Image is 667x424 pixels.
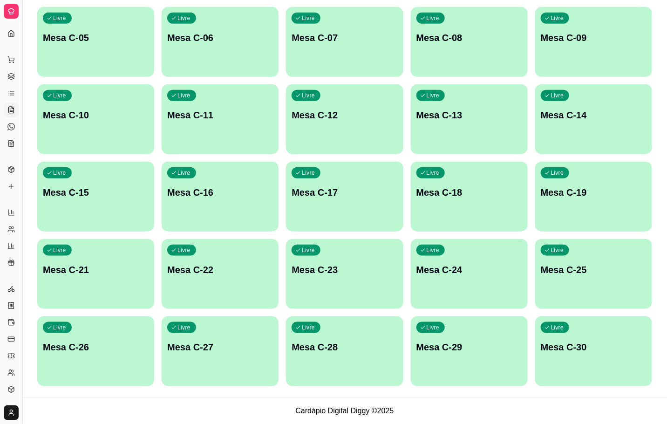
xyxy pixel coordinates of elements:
[551,169,564,177] p: Livre
[551,324,564,331] p: Livre
[535,84,652,154] button: LivreMesa C-14
[53,246,66,254] p: Livre
[43,109,149,122] p: Mesa C-10
[162,7,279,77] button: LivreMesa C-06
[551,246,564,254] p: Livre
[292,31,397,44] p: Mesa C-07
[541,109,647,122] p: Mesa C-14
[292,263,397,276] p: Mesa C-23
[167,341,273,354] p: Mesa C-27
[411,162,528,232] button: LivreMesa C-18
[292,341,397,354] p: Mesa C-28
[286,162,403,232] button: LivreMesa C-17
[286,316,403,386] button: LivreMesa C-28
[37,162,154,232] button: LivreMesa C-15
[551,14,564,22] p: Livre
[302,246,315,254] p: Livre
[162,84,279,154] button: LivreMesa C-11
[411,7,528,77] button: LivreMesa C-08
[167,263,273,276] p: Mesa C-22
[53,169,66,177] p: Livre
[53,324,66,331] p: Livre
[177,14,191,22] p: Livre
[541,31,647,44] p: Mesa C-09
[286,84,403,154] button: LivreMesa C-12
[416,186,522,199] p: Mesa C-18
[177,92,191,99] p: Livre
[541,263,647,276] p: Mesa C-25
[535,316,652,386] button: LivreMesa C-30
[37,84,154,154] button: LivreMesa C-10
[551,92,564,99] p: Livre
[286,7,403,77] button: LivreMesa C-07
[302,92,315,99] p: Livre
[535,162,652,232] button: LivreMesa C-19
[53,14,66,22] p: Livre
[411,239,528,309] button: LivreMesa C-24
[541,186,647,199] p: Mesa C-19
[43,186,149,199] p: Mesa C-15
[411,84,528,154] button: LivreMesa C-13
[302,324,315,331] p: Livre
[22,397,667,424] footer: Cardápio Digital Diggy © 2025
[37,7,154,77] button: LivreMesa C-05
[292,186,397,199] p: Mesa C-17
[162,162,279,232] button: LivreMesa C-16
[167,31,273,44] p: Mesa C-06
[177,324,191,331] p: Livre
[43,263,149,276] p: Mesa C-21
[416,341,522,354] p: Mesa C-29
[53,92,66,99] p: Livre
[427,14,440,22] p: Livre
[427,169,440,177] p: Livre
[37,239,154,309] button: LivreMesa C-21
[302,14,315,22] p: Livre
[427,246,440,254] p: Livre
[416,109,522,122] p: Mesa C-13
[541,341,647,354] p: Mesa C-30
[416,31,522,44] p: Mesa C-08
[43,341,149,354] p: Mesa C-26
[416,263,522,276] p: Mesa C-24
[167,109,273,122] p: Mesa C-11
[535,7,652,77] button: LivreMesa C-09
[286,239,403,309] button: LivreMesa C-23
[177,246,191,254] p: Livre
[177,169,191,177] p: Livre
[167,186,273,199] p: Mesa C-16
[292,109,397,122] p: Mesa C-12
[535,239,652,309] button: LivreMesa C-25
[427,92,440,99] p: Livre
[302,169,315,177] p: Livre
[427,324,440,331] p: Livre
[43,31,149,44] p: Mesa C-05
[411,316,528,386] button: LivreMesa C-29
[162,316,279,386] button: LivreMesa C-27
[37,316,154,386] button: LivreMesa C-26
[162,239,279,309] button: LivreMesa C-22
